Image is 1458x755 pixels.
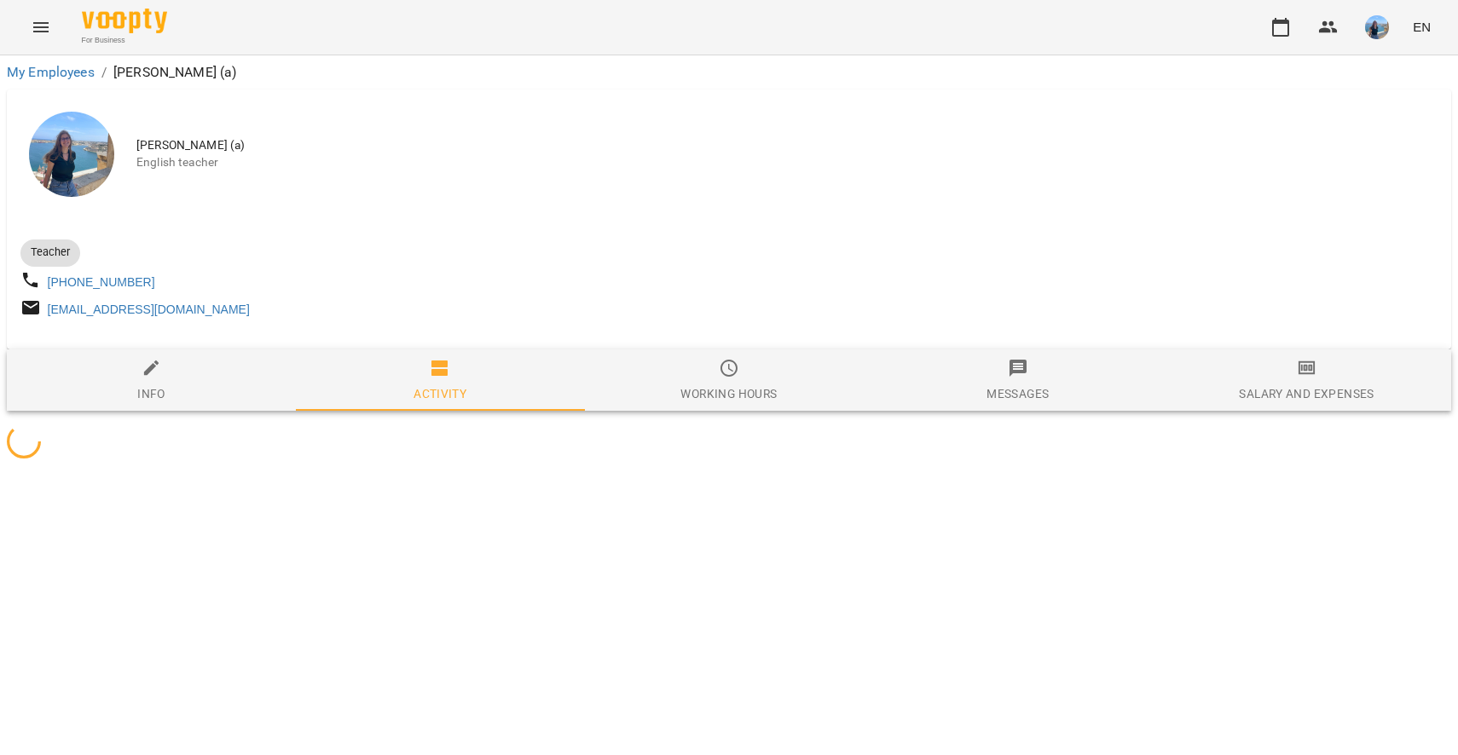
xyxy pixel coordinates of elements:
button: EN [1406,11,1438,43]
div: Salary and Expenses [1239,383,1374,404]
nav: breadcrumb [7,62,1451,83]
a: [PHONE_NUMBER] [48,275,155,289]
span: Teacher [20,245,80,260]
span: English teacher [136,154,1438,171]
button: Menu [20,7,61,48]
li: / [101,62,107,83]
span: EN [1413,18,1431,36]
a: My Employees [7,64,95,80]
img: 8b0d75930c4dba3d36228cba45c651ae.jpg [1365,15,1389,39]
img: Voopty Logo [82,9,167,33]
div: Messages [986,383,1049,404]
span: For Business [82,35,167,46]
span: [PERSON_NAME] (а) [136,137,1438,154]
div: Activity [414,383,466,404]
div: Working hours [680,383,777,404]
img: Ковальовська Анастасія Вячеславівна (а) [29,112,114,197]
div: Info [137,383,165,404]
p: [PERSON_NAME] (а) [113,62,237,83]
a: [EMAIL_ADDRESS][DOMAIN_NAME] [48,303,250,316]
